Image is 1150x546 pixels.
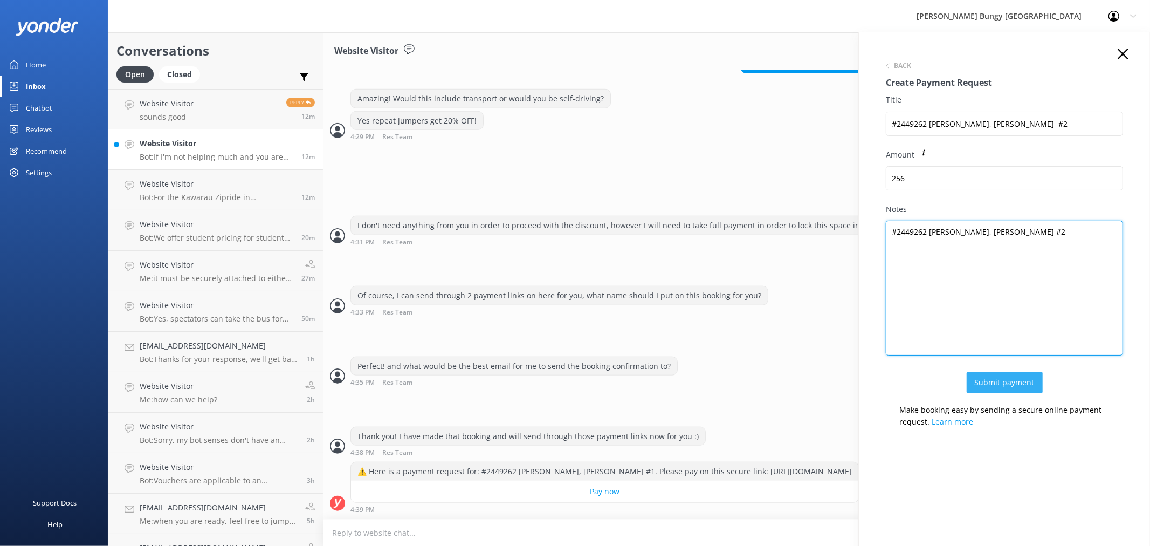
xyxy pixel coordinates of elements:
[351,90,610,108] div: Amazing! Would this include transport or would you be self-driving?
[33,492,77,514] div: Support Docs
[382,134,412,141] span: Res Team
[1118,49,1128,60] button: Close
[307,476,315,485] span: 01:18pm 18-Aug-2025 (UTC +12:00) Pacific/Auckland
[140,259,293,271] h4: Website Visitor
[116,66,154,83] div: Open
[382,379,412,386] span: Res Team
[108,251,323,291] a: Website VisitorMe:it must be securely attached to either hand or chest27m
[307,435,315,445] span: 01:43pm 18-Aug-2025 (UTC +12:00) Pacific/Auckland
[967,372,1043,393] button: Submit payment
[140,233,293,243] p: Bot: We offer student pricing for students studying in domestic NZ institutions only. For proof, ...
[140,395,217,405] p: Me: how can we help?
[897,404,1123,415] p: Make booking easy by sending a secure online payment request.
[301,274,315,283] span: 04:12pm 18-Aug-2025 (UTC +12:00) Pacific/Auckland
[16,18,78,36] img: yonder-white-logo.png
[26,97,52,119] div: Chatbot
[350,238,901,246] div: 04:31pm 18-Aug-2025 (UTC +12:00) Pacific/Auckland
[886,166,1123,190] input: $100
[140,193,293,202] p: Bot: For the Kawarau Zipride in [GEOGRAPHIC_DATA], only photos are included, not videos. If you h...
[351,462,858,481] div: ⚠️ Here is a payment request for: #2449262 [PERSON_NAME], [PERSON_NAME] #1. Please pay on this se...
[26,162,52,183] div: Settings
[886,149,1123,161] label: Amount
[108,210,323,251] a: Website VisitorBot:We offer student pricing for students studying in domestic NZ institutions onl...
[307,354,315,364] span: 02:48pm 18-Aug-2025 (UTC +12:00) Pacific/Auckland
[140,435,299,445] p: Bot: Sorry, my bot senses don't have an answer for that, please try and rephrase your question, I...
[932,417,973,427] a: Learn more
[350,506,859,514] div: 04:39pm 18-Aug-2025 (UTC +12:00) Pacific/Auckland
[26,119,52,140] div: Reviews
[108,291,323,332] a: Website VisitorBot:Yes, spectators can take the bus for free to our [GEOGRAPHIC_DATA] location to...
[886,94,1123,106] label: Title
[26,140,67,162] div: Recommend
[894,63,911,69] h6: Back
[140,299,293,311] h4: Website Visitor
[108,170,323,210] a: Website VisitorBot:For the Kawarau Zipride in [GEOGRAPHIC_DATA], only photos are included, not vi...
[350,378,678,386] div: 04:35pm 18-Aug-2025 (UTC +12:00) Pacific/Auckland
[350,239,375,246] strong: 4:31 PM
[140,354,299,364] p: Bot: Thanks for your response, we'll get back to you as soon as we can during opening hours.
[886,112,1123,136] input: Enter title
[159,66,200,83] div: Closed
[350,379,375,386] strong: 4:35 PM
[350,449,375,456] strong: 4:38 PM
[382,449,412,456] span: Res Team
[351,427,705,446] div: Thank you! I have made that booking and will send through those payment links now for you :)
[886,221,1123,356] textarea: #2449262 [PERSON_NAME], [PERSON_NAME] #2
[140,219,293,230] h4: Website Visitor
[350,308,768,316] div: 04:33pm 18-Aug-2025 (UTC +12:00) Pacific/Auckland
[116,68,159,80] a: Open
[382,309,412,316] span: Res Team
[140,138,293,149] h4: Website Visitor
[159,68,205,80] a: Closed
[886,63,911,69] button: Back
[886,203,1123,215] label: Notes
[350,507,375,514] strong: 4:39 PM
[116,40,315,61] h2: Conversations
[301,233,315,242] span: 04:19pm 18-Aug-2025 (UTC +12:00) Pacific/Auckland
[741,76,1144,84] div: 04:28pm 18-Aug-2025 (UTC +12:00) Pacific/Auckland
[351,286,768,305] div: Of course, I can send through 2 payment links on here for you, what name should I put on this boo...
[108,453,323,494] a: Website VisitorBot:Vouchers are applicable to an individual and cannot be shared between more peo...
[108,494,323,534] a: [EMAIL_ADDRESS][DOMAIN_NAME]Me:when you are ready, feel free to jump back on the chat (not email)...
[350,134,375,141] strong: 4:29 PM
[351,357,677,376] div: Perfect! and what would be the best email for me to send the booking confirmation to?
[140,314,293,324] p: Bot: Yes, spectators can take the bus for free to our [GEOGRAPHIC_DATA] location to support the j...
[140,112,194,122] p: sounds good
[140,178,293,190] h4: Website Visitor
[286,98,315,107] span: Reply
[351,481,858,502] a: Pay now
[301,314,315,323] span: 03:49pm 18-Aug-2025 (UTC +12:00) Pacific/Auckland
[108,413,323,453] a: Website VisitorBot:Sorry, my bot senses don't have an answer for that, please try and rephrase yo...
[301,152,315,161] span: 04:27pm 18-Aug-2025 (UTC +12:00) Pacific/Auckland
[307,395,315,404] span: 02:08pm 18-Aug-2025 (UTC +12:00) Pacific/Auckland
[350,133,484,141] div: 04:29pm 18-Aug-2025 (UTC +12:00) Pacific/Auckland
[140,274,293,283] p: Me: it must be securely attached to either hand or chest
[140,152,293,162] p: Bot: If I'm not helping much and you are messaging during our opening hours, please wait patientl...
[301,112,315,121] span: 04:27pm 18-Aug-2025 (UTC +12:00) Pacific/Auckland
[301,193,315,202] span: 04:27pm 18-Aug-2025 (UTC +12:00) Pacific/Auckland
[140,502,297,514] h4: [EMAIL_ADDRESS][DOMAIN_NAME]
[351,112,483,130] div: Yes repeat jumpers get 20% OFF!
[350,448,706,456] div: 04:38pm 18-Aug-2025 (UTC +12:00) Pacific/Auckland
[140,461,299,473] h4: Website Visitor
[108,89,323,129] a: Website Visitorsounds goodReply12m
[351,216,900,235] div: I don't need anything from you in order to proceed with the discount, however I will need to take...
[140,98,194,110] h4: Website Visitor
[140,516,297,526] p: Me: when you are ready, feel free to jump back on the chat (not email) between 8:30am-5pm NZT, we...
[334,44,398,58] h3: Website Visitor
[26,76,46,97] div: Inbox
[108,332,323,372] a: [EMAIL_ADDRESS][DOMAIN_NAME]Bot:Thanks for your response, we'll get back to you as soon as we can...
[140,421,299,433] h4: Website Visitor
[307,516,315,525] span: 11:05am 18-Aug-2025 (UTC +12:00) Pacific/Auckland
[108,129,323,170] a: Website VisitorBot:If I'm not helping much and you are messaging during our opening hours, please...
[140,340,299,352] h4: [EMAIL_ADDRESS][DOMAIN_NAME]
[886,76,1123,90] h4: Create Payment Request
[140,476,299,486] p: Bot: Vouchers are applicable to an individual and cannot be shared between more people. You would...
[140,380,217,392] h4: Website Visitor
[47,514,63,535] div: Help
[382,239,412,246] span: Res Team
[108,372,323,413] a: Website VisitorMe:how can we help?2h
[26,54,46,76] div: Home
[350,309,375,316] strong: 4:33 PM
